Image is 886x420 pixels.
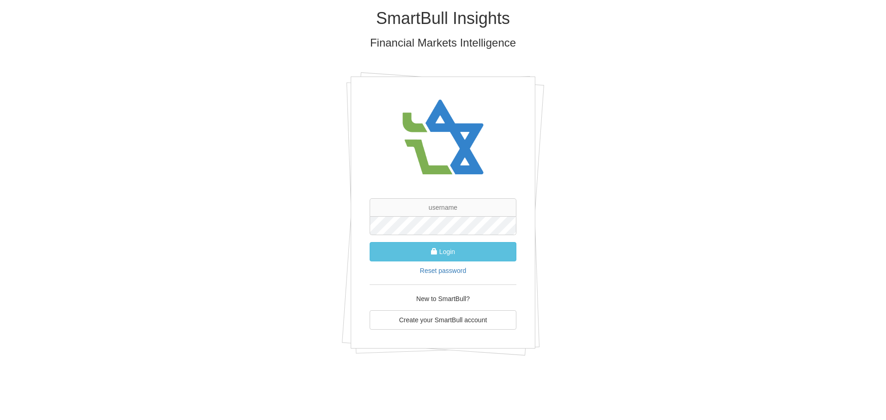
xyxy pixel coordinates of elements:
h3: Financial Markets Intelligence [173,37,713,49]
img: avatar [397,91,489,184]
button: Login [370,242,516,261]
h1: SmartBull Insights [173,9,713,28]
a: Create your SmartBull account [370,310,516,330]
a: Reset password [420,267,466,274]
span: New to SmartBull? [416,295,470,302]
input: username [370,198,516,217]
